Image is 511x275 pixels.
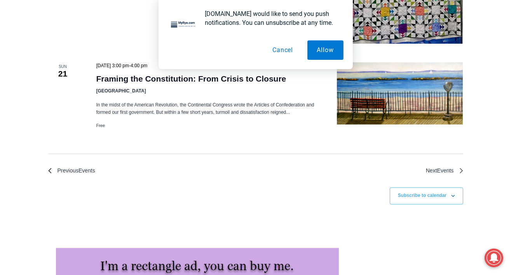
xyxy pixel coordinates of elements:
a: Intern @ [DOMAIN_NAME] [187,75,377,97]
span: Free [96,123,105,128]
button: Cancel [263,40,303,60]
img: notification icon [168,9,199,40]
button: Allow [307,40,344,60]
span: [GEOGRAPHIC_DATA] [96,88,146,94]
img: MyRye.com default Watchin’ the Ships Roll In – Heather Patterson [337,62,463,124]
span: Events [437,167,454,174]
a: Next Events [426,166,463,175]
a: Framing the Constitution: From Crisis to Closure [96,74,286,84]
span: Events [78,167,95,174]
div: [DOMAIN_NAME] would like to send you push notifications. You can unsubscribe at any time. [199,9,344,27]
span: 21 [48,68,78,80]
a: Previous Events [48,166,95,175]
span: Intern @ [DOMAIN_NAME] [203,77,360,95]
span: Previous [58,166,95,175]
span: Next [426,166,454,175]
button: Subscribe to calendar [398,193,446,198]
div: Apply Now <> summer and RHS senior internships available [196,0,367,75]
p: In the midst of the American Revolution, the Continental Congress wrote the Articles of Confedera... [96,101,318,117]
